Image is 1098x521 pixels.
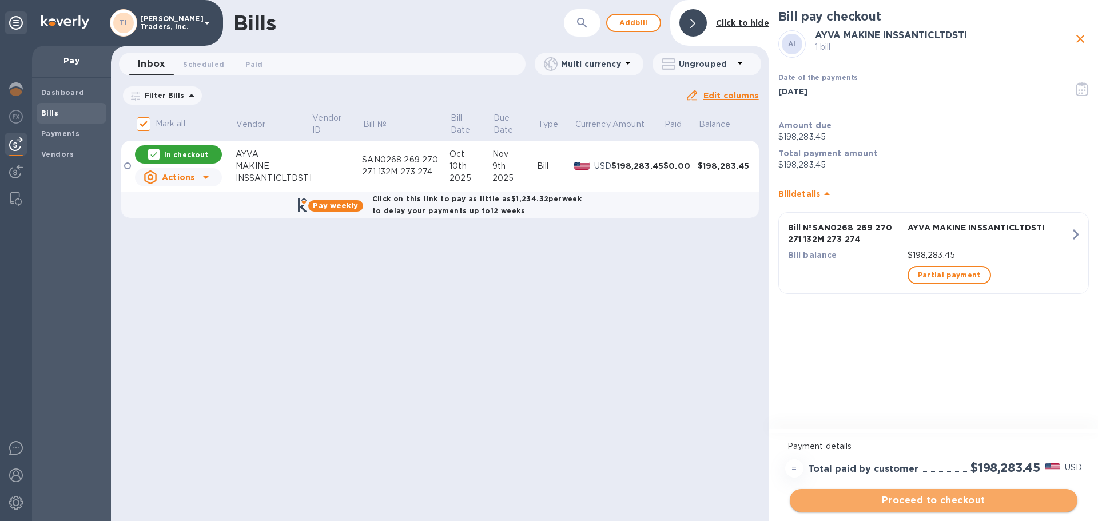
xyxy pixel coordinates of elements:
[716,18,769,27] b: Click to hide
[808,464,918,475] h3: Total paid by customer
[790,489,1077,512] button: Proceed to checkout
[788,249,903,261] p: Bill balance
[236,118,280,130] span: Vendor
[236,148,312,160] div: AYVA
[313,201,358,210] b: Pay weekly
[574,162,590,170] img: USD
[778,131,1089,143] p: $198,283.45
[312,112,346,136] p: Vendor ID
[778,149,878,158] b: Total payment amount
[138,56,165,72] span: Inbox
[451,112,491,136] span: Bill Date
[815,30,967,41] b: AYVA MAKINE INSSANTICLTDSTI
[312,112,361,136] span: Vendor ID
[663,160,698,172] div: $0.00
[363,118,387,130] p: Bill №
[245,58,262,70] span: Paid
[665,118,697,130] span: Paid
[575,118,611,130] p: Currency
[908,266,991,284] button: Partial payment
[449,148,492,160] div: Oct
[120,18,128,27] b: TI
[778,176,1089,212] div: Billdetails
[538,118,574,130] span: Type
[41,88,85,97] b: Dashboard
[1072,30,1089,47] button: close
[612,118,645,130] p: Amount
[1065,462,1082,474] p: USD
[699,118,731,130] p: Balance
[778,121,832,130] b: Amount due
[9,110,23,124] img: Foreign exchange
[492,160,537,172] div: 9th
[41,15,89,29] img: Logo
[908,222,1070,233] p: AYVA MAKINE INSSANTICLTDSTI
[41,150,74,158] b: Vendors
[5,11,27,34] div: Unpin categories
[494,112,522,136] p: Due Date
[164,150,208,160] p: In checkout
[41,129,79,138] b: Payments
[449,160,492,172] div: 10th
[778,9,1089,23] h2: Bill pay checkout
[665,118,682,130] p: Paid
[362,154,449,178] div: SAN0268 269 270 271 132M 273 274
[140,15,197,31] p: [PERSON_NAME] Traders, Inc.
[236,160,312,172] div: MAKINE
[363,118,401,130] span: Bill №
[162,173,194,182] u: Actions
[538,118,559,130] p: Type
[372,194,582,215] b: Click on this link to pay as little as $1,234.32 per week to delay your payments up to 12 weeks
[908,249,1070,261] p: $198,283.45
[698,160,750,172] div: $198,283.45
[788,39,796,48] b: AI
[156,118,185,130] p: Mark all
[616,16,651,30] span: Add bill
[451,112,476,136] p: Bill Date
[236,172,312,184] div: INSSANTICLTDSTI
[703,91,759,100] u: Edit columns
[537,160,574,172] div: Bill
[606,14,661,32] button: Addbill
[233,11,276,35] h1: Bills
[612,118,659,130] span: Amount
[778,159,1089,171] p: $198,283.45
[492,148,537,160] div: Nov
[815,41,1072,53] p: 1 bill
[970,460,1040,475] h2: $198,283.45
[140,90,185,100] p: Filter Bills
[778,75,857,82] label: Date of the payments
[918,268,981,282] span: Partial payment
[561,58,621,70] p: Multi currency
[492,172,537,184] div: 2025
[787,440,1080,452] p: Payment details
[778,212,1089,294] button: Bill №SAN0268 269 270 271 132M 273 274AYVA MAKINE INSSANTICLTDSTIBill balance$198,283.45Partial p...
[594,160,612,172] p: USD
[494,112,536,136] span: Due Date
[1045,463,1060,471] img: USD
[699,118,746,130] span: Balance
[778,189,820,198] b: Bill details
[788,222,903,245] p: Bill № SAN0268 269 270 271 132M 273 274
[679,58,733,70] p: Ungrouped
[799,494,1068,507] span: Proceed to checkout
[785,459,803,478] div: =
[41,109,58,117] b: Bills
[41,55,102,66] p: Pay
[236,118,265,130] p: Vendor
[449,172,492,184] div: 2025
[611,160,663,172] div: $198,283.45
[183,58,224,70] span: Scheduled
